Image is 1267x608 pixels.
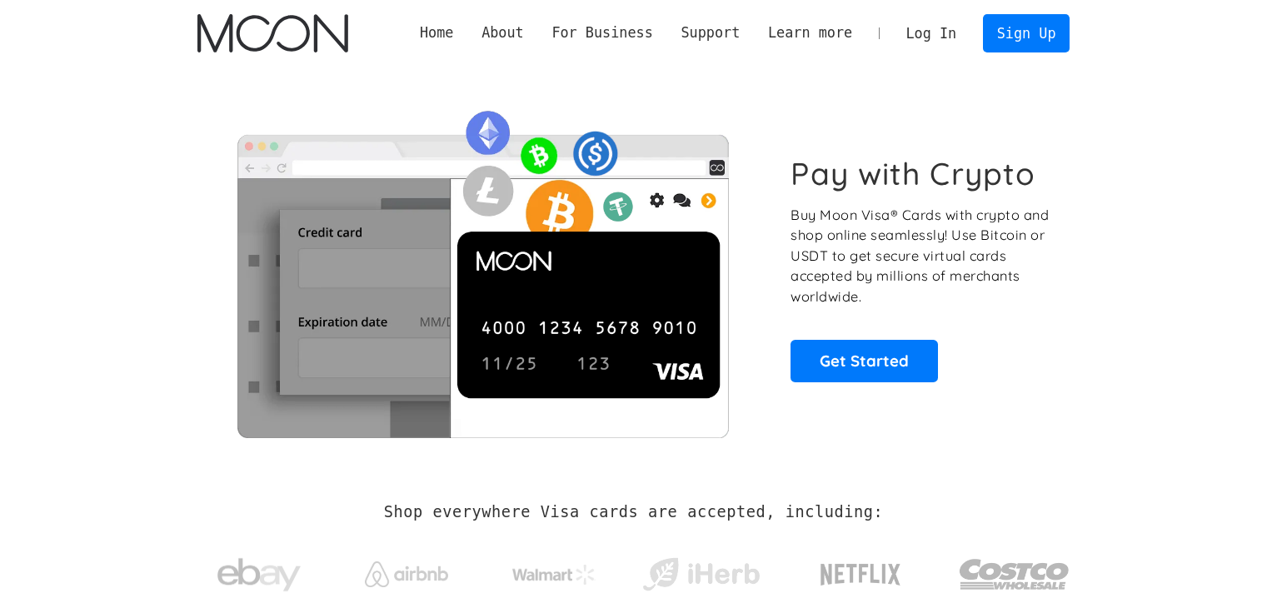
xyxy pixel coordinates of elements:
a: Sign Up [983,14,1070,52]
a: home [197,14,348,52]
img: iHerb [639,553,763,596]
a: Get Started [791,340,938,381]
h2: Shop everywhere Visa cards are accepted, including: [384,503,883,521]
img: Costco [959,543,1070,606]
div: Support [681,22,740,43]
img: Netflix [819,554,902,596]
div: For Business [551,22,652,43]
a: Netflix [786,537,935,604]
img: Walmart [512,565,596,585]
img: Airbnb [365,561,448,587]
img: ebay [217,549,301,601]
img: Moon Logo [197,14,348,52]
p: Buy Moon Visa® Cards with crypto and shop online seamlessly! Use Bitcoin or USDT to get secure vi... [791,205,1051,307]
a: Airbnb [344,545,468,596]
div: About [481,22,524,43]
div: Learn more [754,22,866,43]
a: Log In [892,15,970,52]
div: For Business [538,22,667,43]
div: Learn more [768,22,852,43]
img: Moon Cards let you spend your crypto anywhere Visa is accepted. [197,99,768,437]
a: Walmart [491,548,616,593]
a: iHerb [639,536,763,605]
div: Support [667,22,754,43]
h1: Pay with Crypto [791,155,1035,192]
div: About [467,22,537,43]
a: Home [406,22,467,43]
